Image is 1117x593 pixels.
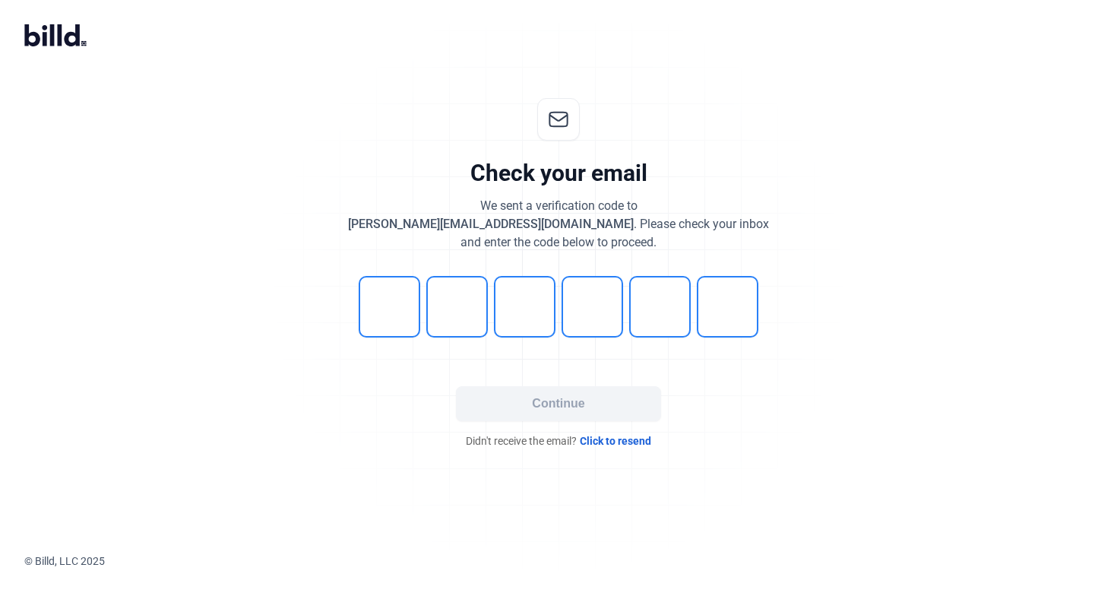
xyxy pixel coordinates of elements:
div: We sent a verification code to . Please check your inbox and enter the code below to proceed. [348,197,769,252]
button: Continue [456,386,661,421]
span: Click to resend [580,433,651,449]
span: [PERSON_NAME][EMAIL_ADDRESS][DOMAIN_NAME] [348,217,634,231]
div: Check your email [470,159,647,188]
div: Didn't receive the email? [331,433,786,449]
div: © Billd, LLC 2025 [24,553,1117,569]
